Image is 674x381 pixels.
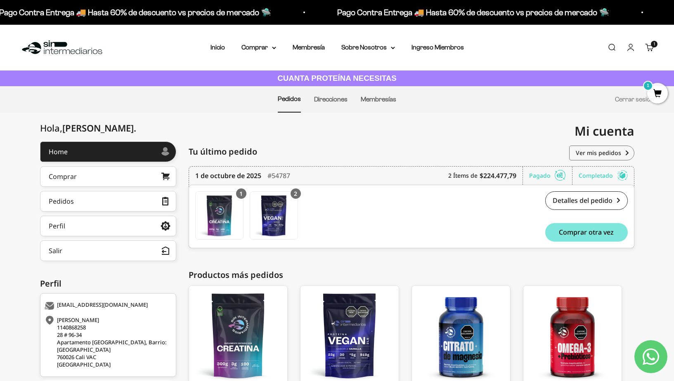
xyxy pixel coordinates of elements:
[278,95,301,102] a: Pedidos
[241,42,276,53] summary: Comprar
[236,188,246,199] div: 1
[250,192,298,239] img: Translation missing: es.Proteína Vegan - Vainilla - Vainilla 2lb
[40,216,176,236] a: Perfil
[569,146,634,160] a: Ver mis pedidos
[545,191,628,210] a: Detalles del pedido
[196,192,243,239] img: Translation missing: es.Creatina Monohidrato - 300g
[277,74,397,82] strong: CUANTA PROTEÍNA NECESITAS
[45,302,170,310] div: [EMAIL_ADDRESS][DOMAIN_NAME]
[291,188,301,199] div: 2
[49,223,65,229] div: Perfil
[134,122,136,134] span: .
[267,167,290,185] div: #54787
[615,96,654,103] a: Cerrar sesión
[189,269,634,281] div: Productos más pedidos
[189,146,257,158] span: Tu último pedido
[579,167,628,185] div: Completado
[250,191,298,240] a: Proteína Vegan - Vainilla - Vainilla 2lb
[575,122,634,139] span: Mi cuenta
[314,96,348,103] a: Direcciones
[559,229,614,235] span: Comprar otra vez
[40,166,176,187] a: Comprar
[293,44,325,51] a: Membresía
[411,44,464,51] a: Ingreso Miembros
[45,316,170,368] div: [PERSON_NAME] 1140868258 28 # 96-34 Apartamento [GEOGRAPHIC_DATA], Barrio: [GEOGRAPHIC_DATA] 7600...
[529,167,572,185] div: Pagado
[480,171,516,181] b: $224.477,79
[40,278,176,290] div: Perfil
[545,223,628,242] button: Comprar otra vez
[448,167,523,185] div: 2 Ítems de
[49,247,62,254] div: Salir
[195,191,244,240] a: Creatina Monohidrato - 300g
[49,173,77,180] div: Comprar
[40,123,136,133] div: Hola,
[40,191,176,212] a: Pedidos
[40,141,176,162] a: Home
[195,171,261,181] time: 1 de octubre de 2025
[361,96,396,103] a: Membresías
[49,198,74,205] div: Pedidos
[331,6,603,19] p: Pago Contra Entrega 🚚 Hasta 60% de descuento vs precios de mercado 🛸
[654,42,655,46] span: 1
[647,89,668,99] a: 1
[210,44,225,51] a: Inicio
[62,122,136,134] span: [PERSON_NAME]
[40,240,176,261] button: Salir
[49,148,68,155] div: Home
[643,81,653,91] mark: 1
[341,42,395,53] summary: Sobre Nosotros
